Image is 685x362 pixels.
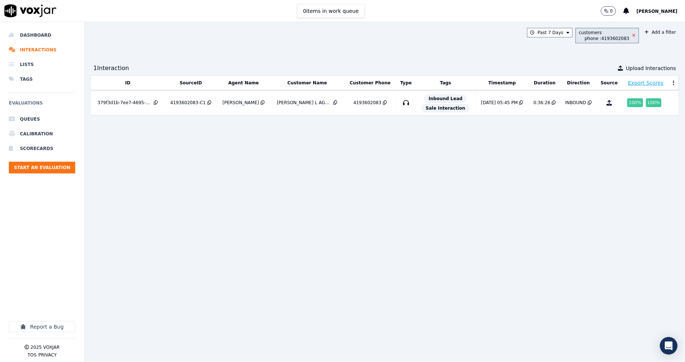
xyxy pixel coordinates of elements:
[660,337,678,355] div: Open Intercom Messenger
[222,100,259,106] div: [PERSON_NAME]
[9,57,75,72] a: Lists
[9,162,75,173] button: Start an Evaluation
[601,6,616,16] button: 0
[642,28,679,37] button: Add a filter
[228,80,259,86] button: Agent Name
[170,100,206,106] div: 4193602083-C1
[93,64,129,73] div: 1 Interaction
[9,127,75,141] a: Calibration
[422,104,470,112] span: Sale Interaction
[489,80,516,86] button: Timestamp
[28,352,36,358] button: TOS
[579,30,630,36] div: customers
[637,9,678,14] span: [PERSON_NAME]
[287,80,327,86] button: Customer Name
[610,8,613,14] p: 0
[585,36,630,41] div: phone : 4193602083
[9,43,75,57] a: Interactions
[277,100,332,106] div: [PERSON_NAME] L AGLAH
[534,100,551,106] div: 0:36:26
[527,28,573,37] button: Past 7 Days
[9,72,75,87] a: Tags
[4,4,57,17] img: voxjar logo
[626,65,676,72] span: Upload Interactions
[30,344,59,350] p: 2025 Voxjar
[180,80,202,86] button: SourceID
[297,4,365,18] button: 0items in work queue
[601,6,624,16] button: 0
[400,80,412,86] button: Type
[628,79,664,87] button: Export Scores
[618,65,676,72] button: Upload Interactions
[9,112,75,127] a: Queues
[354,100,381,106] div: 4193602083
[440,80,451,86] button: Tags
[425,95,467,103] span: Inbound Lead
[565,100,586,106] div: INBOUND
[567,80,590,86] button: Direction
[646,98,662,107] div: 100 %
[481,100,518,106] div: [DATE] 05:45 PM
[38,352,57,358] button: Privacy
[601,80,618,86] button: Source
[637,7,685,15] button: [PERSON_NAME]
[576,28,639,43] button: customers phone :4193602083
[9,321,75,332] button: Report a Bug
[9,141,75,156] a: Scorecards
[125,80,130,86] button: ID
[98,100,153,106] div: 379f3d1b-7ee7-4695-8160-10973a067f26
[627,98,643,107] div: 100 %
[534,80,556,86] button: Duration
[9,28,75,43] a: Dashboard
[9,99,75,112] h6: Evaluations
[350,80,391,86] button: Customer Phone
